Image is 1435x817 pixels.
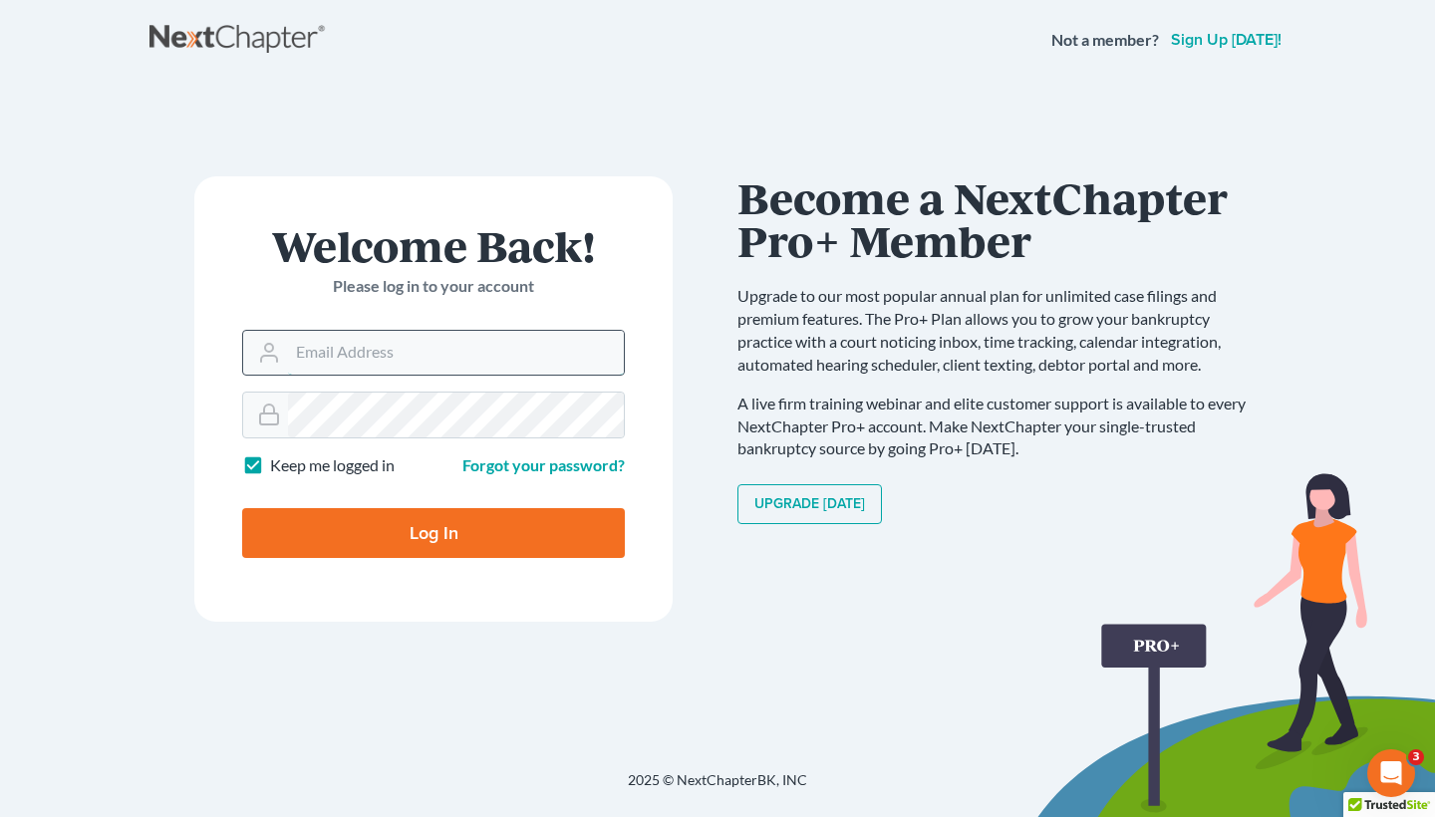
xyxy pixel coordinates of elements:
input: Email Address [288,331,624,375]
input: Log In [242,508,625,558]
a: Sign up [DATE]! [1167,32,1286,48]
h1: Welcome Back! [242,224,625,267]
p: Please log in to your account [242,275,625,298]
p: Upgrade to our most popular annual plan for unlimited case filings and premium features. The Pro+... [737,285,1266,376]
h1: Become a NextChapter Pro+ Member [737,176,1266,261]
iframe: Intercom live chat [1367,749,1415,797]
a: Forgot your password? [462,455,625,474]
div: 2025 © NextChapterBK, INC [149,770,1286,806]
label: Keep me logged in [270,454,395,477]
strong: Not a member? [1051,29,1159,52]
p: A live firm training webinar and elite customer support is available to every NextChapter Pro+ ac... [737,393,1266,461]
span: 3 [1408,749,1424,765]
a: Upgrade [DATE] [737,484,882,524]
